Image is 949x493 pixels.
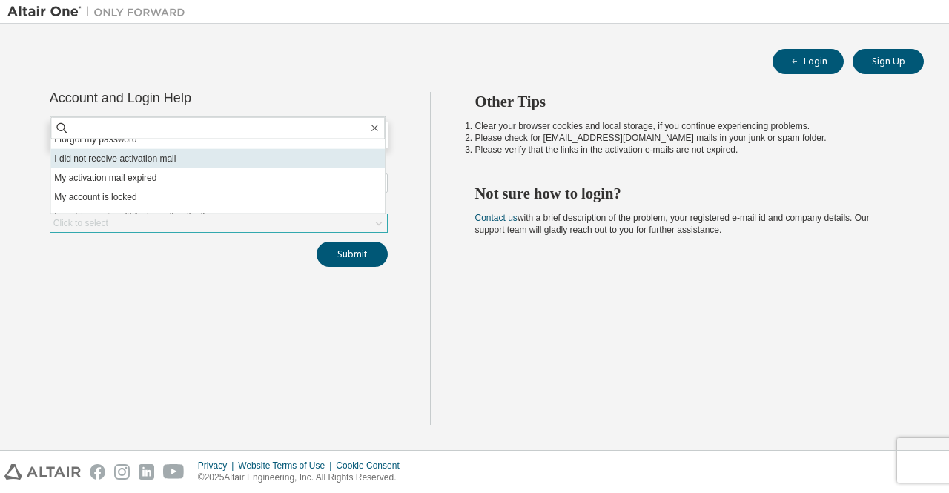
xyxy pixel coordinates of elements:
[475,120,898,132] li: Clear your browser cookies and local storage, if you continue experiencing problems.
[475,144,898,156] li: Please verify that the links in the activation e-mails are not expired.
[163,464,185,480] img: youtube.svg
[773,49,844,74] button: Login
[198,460,238,472] div: Privacy
[4,464,81,480] img: altair_logo.svg
[90,464,105,480] img: facebook.svg
[7,4,193,19] img: Altair One
[853,49,924,74] button: Sign Up
[50,168,385,188] li: My activation mail expired
[198,472,409,484] p: © 2025 Altair Engineering, Inc. All Rights Reserved.
[50,149,385,168] li: I did not receive activation mail
[139,464,154,480] img: linkedin.svg
[475,184,898,203] h2: Not sure how to login?
[238,460,336,472] div: Website Terms of Use
[50,92,320,104] div: Account and Login Help
[475,132,898,144] li: Please check for [EMAIL_ADDRESS][DOMAIN_NAME] mails in your junk or spam folder.
[336,460,408,472] div: Cookie Consent
[50,207,385,226] li: I want to reset multi-factor authentication
[114,464,130,480] img: instagram.svg
[53,217,108,229] div: Click to select
[475,92,898,111] h2: Other Tips
[50,214,387,232] div: Click to select
[50,188,385,207] li: My account is locked
[475,213,518,223] a: Contact us
[475,213,870,235] span: with a brief description of the problem, your registered e-mail id and company details. Our suppo...
[317,242,388,267] button: Submit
